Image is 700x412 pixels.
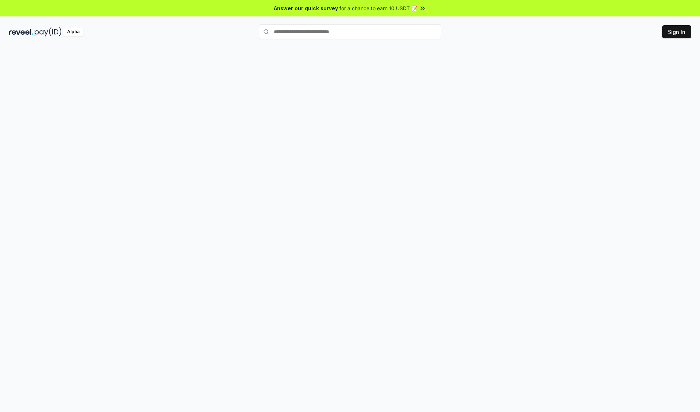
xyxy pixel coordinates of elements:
button: Sign In [662,25,691,38]
span: Answer our quick survey [274,4,338,12]
img: reveel_dark [9,27,33,36]
span: for a chance to earn 10 USDT 📝 [339,4,417,12]
img: pay_id [35,27,62,36]
div: Alpha [63,27,83,36]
